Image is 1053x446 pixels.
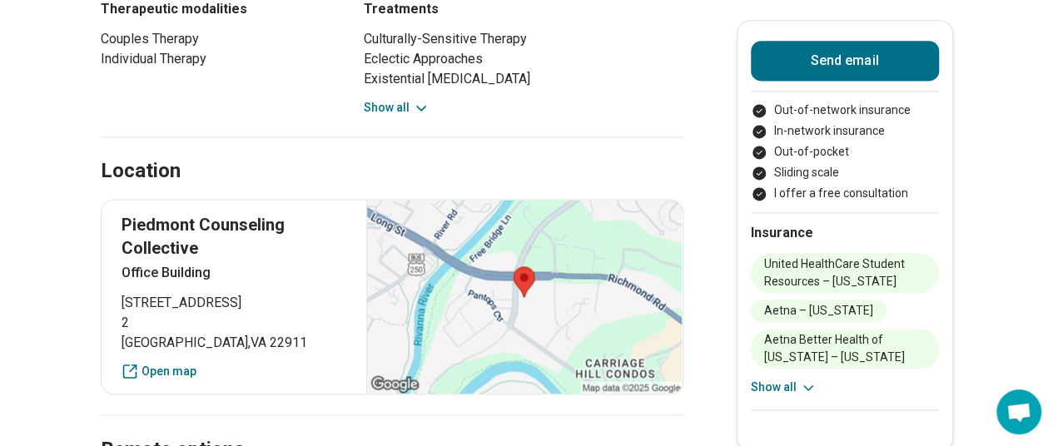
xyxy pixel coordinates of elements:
li: United HealthCare Student Resources – [US_STATE] [751,253,939,293]
span: 2 [122,313,347,333]
li: I offer a free consultation [751,185,939,202]
li: Out-of-network insurance [751,102,939,119]
li: Out-of-pocket [751,143,939,161]
li: Existential [MEDICAL_DATA] [364,69,683,89]
li: Culturally-Sensitive Therapy [364,29,683,49]
li: Aetna – [US_STATE] [751,300,887,322]
h2: Insurance [751,223,939,243]
ul: Payment options [751,102,939,202]
li: Eclectic Approaches [364,49,683,69]
button: Show all [751,379,817,396]
button: Send email [751,41,939,81]
li: Individual Therapy [101,49,334,69]
p: Piedmont Counseling Collective [122,213,347,260]
li: In-network insurance [751,122,939,140]
li: Sliding scale [751,164,939,181]
li: Couples Therapy [101,29,334,49]
li: Aetna Better Health of [US_STATE] – [US_STATE] [751,329,939,369]
a: Open chat [996,389,1041,434]
span: [STREET_ADDRESS] [122,293,347,313]
a: Open map [122,363,347,380]
h2: Location [101,157,181,186]
p: Office Building [122,263,347,283]
span: [GEOGRAPHIC_DATA] , VA 22911 [122,333,347,353]
button: Show all [364,99,430,116]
